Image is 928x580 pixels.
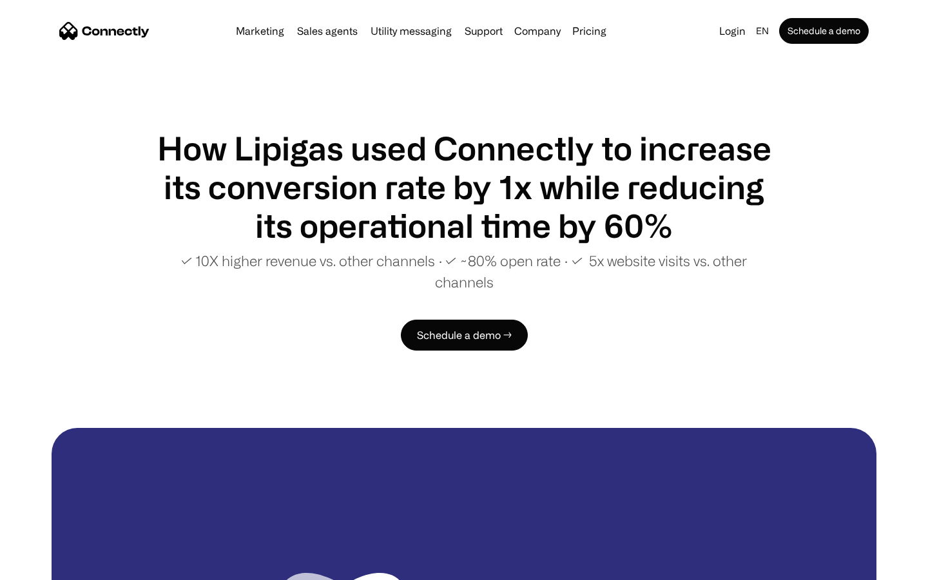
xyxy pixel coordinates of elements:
a: Marketing [231,26,289,36]
a: Schedule a demo → [401,320,528,351]
aside: Language selected: English [13,556,77,575]
a: Pricing [567,26,612,36]
div: Company [514,22,561,40]
a: Schedule a demo [779,18,869,44]
h1: How Lipigas used Connectly to increase its conversion rate by 1x while reducing its operational t... [155,129,773,245]
ul: Language list [26,557,77,575]
a: Support [459,26,508,36]
a: Login [714,22,751,40]
a: Sales agents [292,26,363,36]
p: ✓ 10X higher revenue vs. other channels ∙ ✓ ~80% open rate ∙ ✓ 5x website visits vs. other channels [155,250,773,293]
a: Utility messaging [365,26,457,36]
div: en [756,22,769,40]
